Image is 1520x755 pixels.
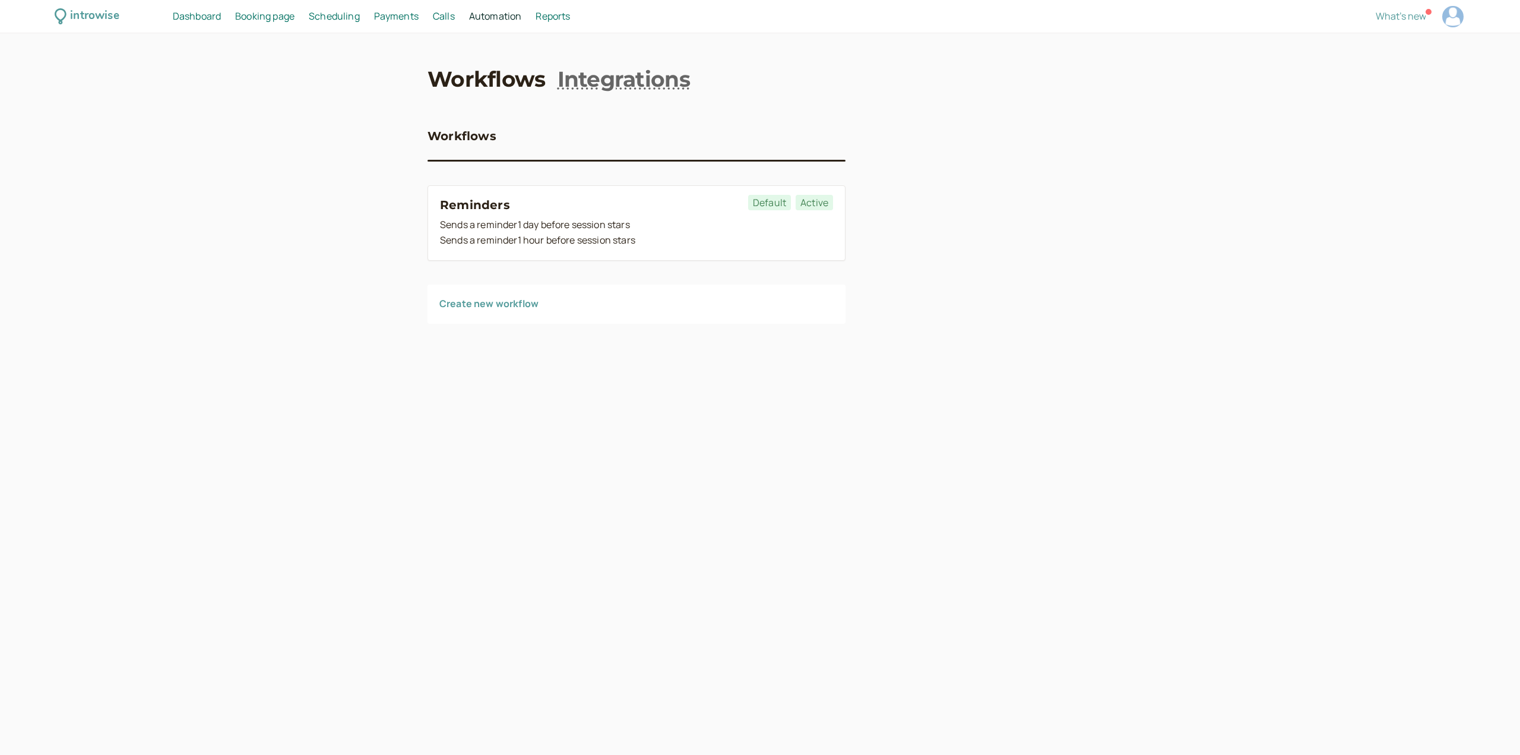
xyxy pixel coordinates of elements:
span: Booking page [235,10,294,23]
div: Sends a reminder 1 hour before session stars [440,233,833,248]
a: introwise [55,7,119,26]
a: Create new workflow [439,297,539,310]
iframe: Chat Widget [1461,698,1520,755]
h3: Reminders [440,195,510,214]
a: Calls [433,9,455,24]
span: Automation [469,10,522,23]
span: Reports [536,10,570,23]
a: Scheduling [309,9,360,24]
span: Dashboard [173,10,221,23]
a: Automation [469,9,522,24]
span: Calls [433,10,455,23]
div: Sends a reminder 1 day before session stars [440,217,833,233]
a: RemindersDefaultActiveSends a reminder1 day before session starsSends a reminder1 hour before ses... [440,195,833,248]
a: Workflows [427,64,546,94]
span: What's new [1376,10,1426,23]
a: Reports [536,9,570,24]
a: Payments [374,9,419,24]
div: introwise [70,7,119,26]
span: Scheduling [309,10,360,23]
span: Payments [374,10,419,23]
span: Default [748,195,791,210]
h3: Workflows [427,127,496,146]
a: Booking page [235,9,294,24]
button: What's new [1376,11,1426,21]
a: Dashboard [173,9,221,24]
a: Integrations [558,64,690,94]
a: Account [1440,4,1465,29]
span: Active [796,195,833,210]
